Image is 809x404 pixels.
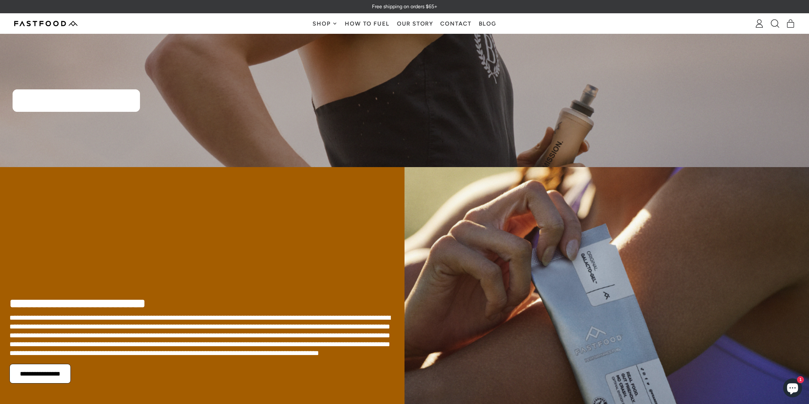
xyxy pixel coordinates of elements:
[437,14,475,33] a: Contact
[475,14,500,33] a: Blog
[313,21,332,27] span: Shop
[309,14,341,33] button: Shop
[781,378,804,399] inbox-online-store-chat: Shopify online store chat
[14,21,77,26] img: Fastfood
[393,14,437,33] a: Our Story
[341,14,393,33] a: How To Fuel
